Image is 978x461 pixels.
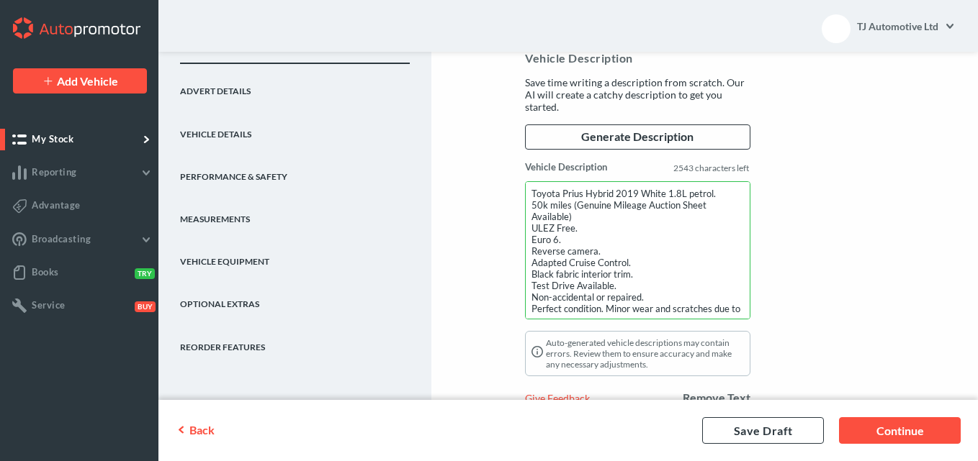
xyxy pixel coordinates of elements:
[132,267,153,278] button: Try
[135,301,156,312] span: Buy
[180,64,410,106] a: Advert Details
[180,192,410,234] a: Measurements
[57,74,118,88] span: Add Vehicle
[525,161,607,173] label: Vehicle Description
[32,299,66,311] span: Service
[13,68,147,93] a: Add Vehicle
[180,277,410,319] a: Optional Extras
[525,124,750,150] a: Generate Description
[32,199,81,211] span: Advantage
[702,417,824,444] a: Save Draft
[180,106,410,149] a: Vehicle Details
[180,150,410,192] a: Performance & Safety
[672,161,750,175] label: 2543 characters left
[32,166,77,178] span: Reporting
[180,234,410,277] a: Vehicle Equipment
[546,337,744,370] p: Auto-generated vehicle descriptions may contain errors. Review them to ensure accuracy and make a...
[32,266,59,278] span: Books
[176,423,245,437] a: Back
[189,422,215,436] span: Back
[32,133,73,145] span: My Stock
[525,76,750,113] div: Save time writing a description from scratch. Our AI will create a catchy description to get you ...
[856,12,956,40] a: TJ Automotive Ltd
[180,319,410,362] a: REORDER FEATURES
[525,51,750,65] div: Vehicle Description
[135,268,155,279] span: Try
[839,417,961,444] a: Continue
[525,392,590,404] span: Give Feedback
[32,233,91,245] span: Broadcasting
[132,300,153,311] button: Buy
[683,391,750,404] a: Remove Text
